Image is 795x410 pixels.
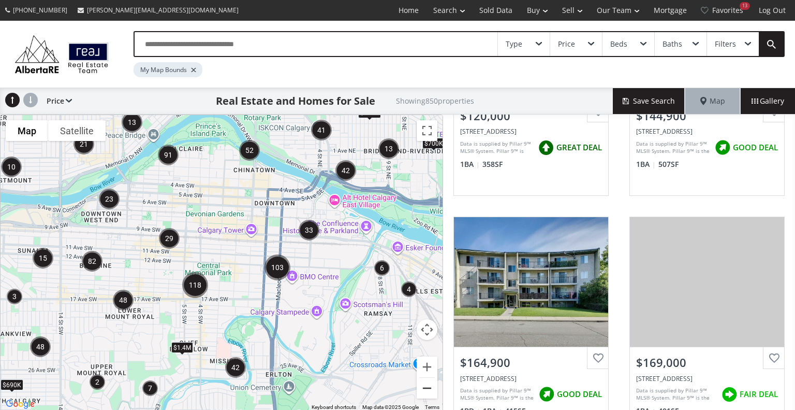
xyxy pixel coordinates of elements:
[740,88,795,114] div: Gallery
[155,224,184,253] div: 29
[613,88,685,114] button: Save Search
[171,342,193,353] div: $1.4M
[396,97,474,105] h2: Showing 850 properties
[109,286,138,315] div: 48
[78,247,107,276] div: 82
[460,387,534,402] div: Data is supplied by Pillar 9™ MLS® System. Pillar 9™ is the owner of the copyright in its MLS® Sy...
[6,120,48,141] button: Show street map
[719,384,740,405] img: rating icon
[460,127,602,136] div: 108 3 Avenue SW #501, Calgary, AB T2P 0E7
[636,159,656,169] span: 1 BA
[134,62,202,77] div: My Map Bounds
[636,387,716,402] div: Data is supplied by Pillar 9™ MLS® System. Pillar 9™ is the owner of the copyright in its MLS® Sy...
[662,40,682,48] div: Baths
[482,159,503,169] span: 358 SF
[397,277,421,301] div: 4
[610,40,627,48] div: Beds
[712,137,733,158] img: rating icon
[358,107,381,118] div: $750K
[235,136,264,165] div: 52
[740,389,778,400] span: FAIR DEAL
[536,137,556,158] img: rating icon
[28,244,57,273] div: 15
[26,332,55,361] div: 48
[715,40,736,48] div: Filters
[556,142,602,153] span: GREAT DEAL
[72,1,244,20] a: [PERSON_NAME][EMAIL_ADDRESS][DOMAIN_NAME]
[95,185,124,214] div: 23
[295,216,323,245] div: 33
[740,2,750,10] div: 13
[425,404,439,410] a: Terms
[417,120,437,141] button: Toggle fullscreen view
[460,159,480,169] span: 1 BA
[636,355,778,371] div: $169,000
[752,96,784,106] span: Gallery
[417,378,437,399] button: Zoom out
[216,94,375,108] h1: Real Estate and Homes for Sale
[460,374,602,383] div: 1516 24 Avenue SW #16, Calgary, AB T2T 0Y1
[85,370,109,394] div: 2
[636,127,778,136] div: 221 6 Avenue SE #1608, Calgary, AB T2G 4Z9
[460,108,602,124] div: $120,000
[138,376,162,400] div: 7
[178,268,212,302] div: 118
[460,355,602,371] div: $164,900
[733,142,778,153] span: GOOD DEAL
[260,250,295,285] div: 103
[48,120,106,141] button: Show satellite imagery
[154,140,183,169] div: 91
[3,285,26,308] div: 3
[557,389,602,400] span: GOOD DEAL
[700,96,725,106] span: Map
[10,33,113,75] img: Logo
[685,88,740,114] div: Map
[636,140,710,155] div: Data is supplied by Pillar 9™ MLS® System. Pillar 9™ is the owner of the copyright in its MLS® Sy...
[307,116,336,145] div: 41
[69,130,98,159] div: 21
[536,384,557,405] img: rating icon
[417,357,437,377] button: Zoom in
[658,159,679,169] span: 507 SF
[1,379,23,390] div: $690K
[13,6,67,15] span: [PHONE_NUMBER]
[374,134,403,163] div: 13
[41,88,72,114] div: Price
[221,353,250,382] div: 42
[506,40,522,48] div: Type
[370,256,394,280] div: 6
[422,137,445,148] div: $700K
[331,156,360,185] div: 42
[362,404,419,410] span: Map data ©2025 Google
[87,6,239,15] span: [PERSON_NAME][EMAIL_ADDRESS][DOMAIN_NAME]
[417,319,437,340] button: Map camera controls
[460,140,533,155] div: Data is supplied by Pillar 9™ MLS® System. Pillar 9™ is the owner of the copyright in its MLS® Sy...
[558,40,575,48] div: Price
[636,374,778,383] div: 355 5 Avenue NE #208, Calgary, AB T2E 0K9
[117,108,146,137] div: 13
[636,108,778,124] div: $144,900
